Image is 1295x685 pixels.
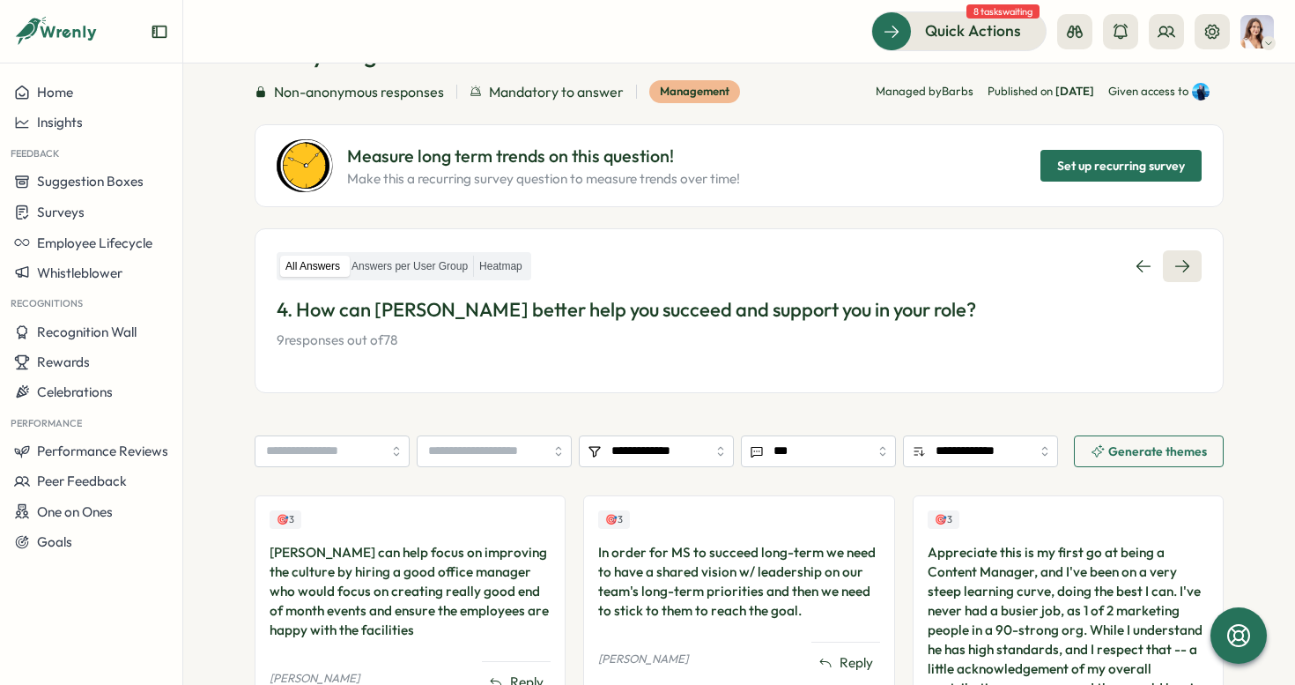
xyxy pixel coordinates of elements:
[1057,151,1185,181] span: Set up recurring survey
[1240,15,1274,48] img: Barbs
[925,19,1021,42] span: Quick Actions
[649,80,740,103] div: Management
[598,510,630,529] div: Upvotes
[988,84,1094,100] span: Published on
[840,653,873,673] span: Reply
[280,256,345,278] label: All Answers
[928,510,959,529] div: Upvotes
[37,173,144,190] span: Suggestion Boxes
[1192,83,1210,101] img: Henry Innis
[1074,436,1224,467] button: Generate themes
[1040,150,1202,182] button: Set up recurring survey
[37,503,113,520] span: One on Ones
[811,650,880,676] button: Reply
[37,383,113,400] span: Celebrations
[37,235,152,251] span: Employee Lifecycle
[37,84,73,101] span: Home
[270,510,301,529] div: Upvotes
[347,169,740,189] p: Make this a recurring survey question to measure trends over time!
[942,84,973,98] span: Barbs
[37,354,90,370] span: Rewards
[37,443,168,459] span: Performance Reviews
[966,4,1040,19] span: 8 tasks waiting
[277,331,1202,350] p: 9 responses out of 78
[274,81,444,103] span: Non-anonymous responses
[346,256,473,278] label: Answers per User Group
[277,296,1202,324] p: 4. How can [PERSON_NAME] better help you succeed and support you in your role?
[151,23,168,41] button: Expand sidebar
[1108,84,1188,100] p: Given access to
[37,114,83,130] span: Insights
[1108,445,1207,458] span: Generate themes
[37,533,72,550] span: Goals
[598,543,879,621] div: In order for MS to succeed long-term we need to have a shared vision w/ leadership on our team's ...
[598,651,688,667] p: [PERSON_NAME]
[876,84,973,100] p: Managed by
[871,11,1047,50] button: Quick Actions
[1055,84,1094,98] span: [DATE]
[489,81,624,103] span: Mandatory to answer
[474,256,528,278] label: Heatmap
[37,264,122,281] span: Whistleblower
[37,473,127,489] span: Peer Feedback
[37,324,137,340] span: Recognition Wall
[347,143,740,170] p: Measure long term trends on this question!
[37,204,85,220] span: Surveys
[270,543,551,640] div: [PERSON_NAME] can help focus on improving the culture by hiring a good office manager who would f...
